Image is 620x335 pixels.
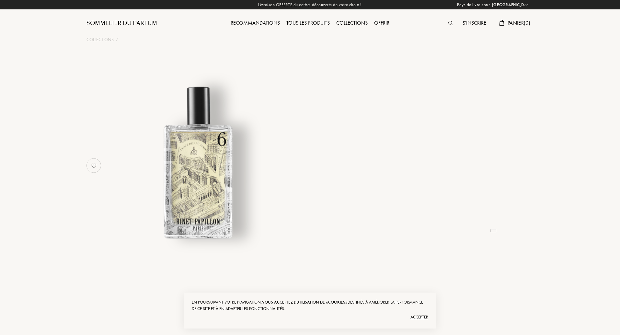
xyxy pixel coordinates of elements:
img: search_icn.svg [448,21,453,25]
a: Collections [86,36,114,43]
div: Accepter [192,312,428,322]
div: Offrir [371,19,393,28]
span: Panier ( 0 ) [508,19,530,26]
img: no_like_p.png [87,159,100,172]
div: / [116,36,118,43]
a: Collections [333,19,371,26]
div: Tous les produits [283,19,333,28]
a: Recommandations [227,19,283,26]
a: Sommelier du Parfum [86,19,157,27]
a: Offrir [371,19,393,26]
a: S'inscrire [459,19,489,26]
a: Tous les produits [283,19,333,26]
div: S'inscrire [459,19,489,28]
div: En poursuivant votre navigation, destinés à améliorer la performance de ce site et à en adapter l... [192,299,428,312]
div: Recommandations [227,19,283,28]
img: undefined undefined [118,82,279,243]
span: vous acceptez l'utilisation de «cookies» [262,299,348,305]
img: cart.svg [499,20,504,26]
span: Pays de livraison : [457,2,490,8]
div: Collections [333,19,371,28]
